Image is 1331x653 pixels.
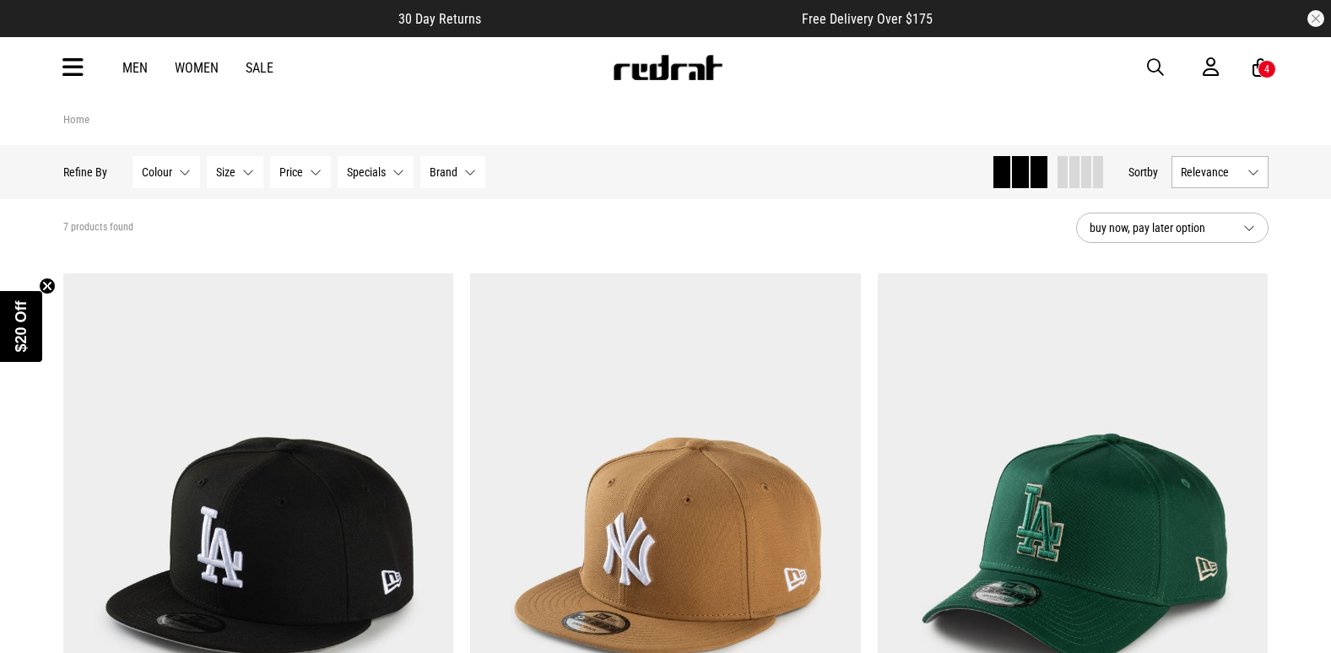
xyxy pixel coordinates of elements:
[63,113,89,126] a: Home
[1253,59,1269,77] a: 4
[1076,213,1269,243] button: buy now, pay later option
[802,11,933,27] span: Free Delivery Over $175
[1264,63,1269,75] div: 4
[398,11,481,27] span: 30 Day Returns
[1171,156,1269,188] button: Relevance
[133,156,200,188] button: Colour
[122,60,148,76] a: Men
[1181,165,1241,179] span: Relevance
[1128,162,1158,182] button: Sortby
[246,60,273,76] a: Sale
[175,60,219,76] a: Women
[515,10,768,27] iframe: Customer reviews powered by Trustpilot
[612,55,723,80] img: Redrat logo
[430,165,457,179] span: Brand
[63,165,107,179] p: Refine By
[1147,165,1158,179] span: by
[142,165,172,179] span: Colour
[1090,218,1230,238] span: buy now, pay later option
[347,165,386,179] span: Specials
[207,156,263,188] button: Size
[216,165,235,179] span: Size
[270,156,331,188] button: Price
[420,156,485,188] button: Brand
[63,221,133,235] span: 7 products found
[279,165,303,179] span: Price
[13,300,30,352] span: $20 Off
[338,156,414,188] button: Specials
[39,278,56,294] button: Close teaser
[14,7,64,57] button: Open LiveChat chat widget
